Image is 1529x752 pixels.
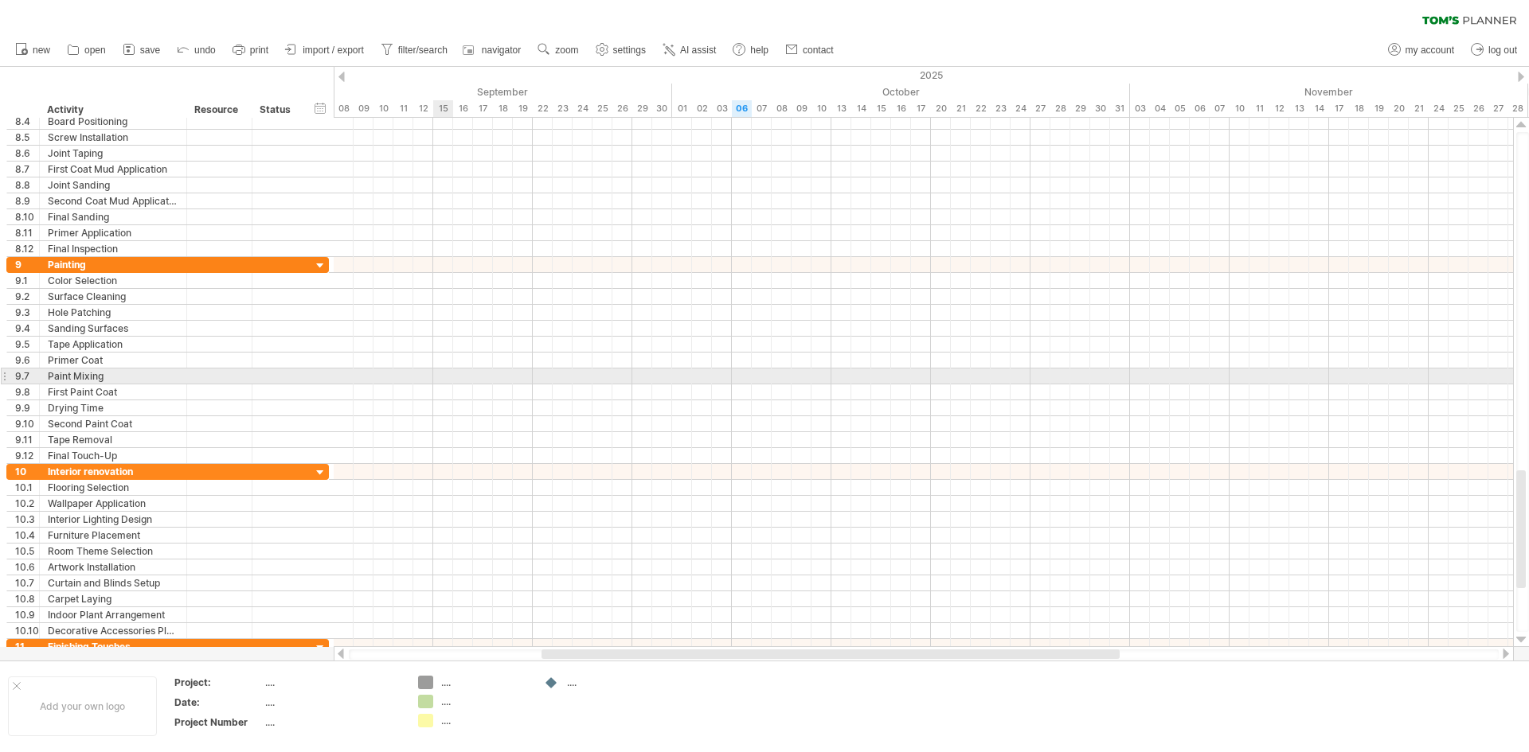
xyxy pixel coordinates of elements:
div: .... [441,676,528,689]
div: 8.7 [15,162,39,177]
div: 10.5 [15,544,39,559]
div: .... [567,676,654,689]
div: Primer Coat [48,353,178,368]
span: AI assist [680,45,716,56]
div: Primer Application [48,225,178,240]
div: 11 [15,639,39,654]
div: .... [265,676,399,689]
a: navigator [460,40,526,60]
div: .... [265,696,399,709]
div: Surface Cleaning [48,289,178,304]
div: First Paint Coat [48,384,178,399]
div: Thursday, 18 September 2025 [493,100,513,117]
div: Wallpaper Application [48,496,178,511]
div: 9.6 [15,353,39,368]
div: .... [265,715,399,729]
div: Monday, 6 October 2025 [732,100,752,117]
div: Thursday, 2 October 2025 [692,100,712,117]
div: Tuesday, 16 September 2025 [453,100,473,117]
div: Color Selection [48,273,178,288]
div: Paint Mixing [48,368,178,384]
a: settings [592,40,651,60]
div: 8.8 [15,177,39,193]
div: Tuesday, 7 October 2025 [752,100,772,117]
a: import / export [281,40,369,60]
a: log out [1467,40,1522,60]
div: Date: [174,696,262,709]
a: contact [781,40,839,60]
div: 10.8 [15,591,39,606]
div: 10 [15,464,39,479]
span: help [750,45,768,56]
div: Thursday, 11 September 2025 [393,100,413,117]
div: Drying Time [48,400,178,415]
div: 8.9 [15,193,39,208]
div: 9.8 [15,384,39,399]
div: 8.6 [15,146,39,161]
div: Tape Removal [48,432,178,447]
div: Furniture Placement [48,528,178,543]
a: zoom [534,40,583,60]
div: Monday, 22 September 2025 [533,100,553,117]
div: Friday, 12 September 2025 [413,100,433,117]
div: Thursday, 16 October 2025 [891,100,911,117]
a: save [119,40,165,60]
a: undo [173,40,221,60]
div: 10.10 [15,623,39,638]
div: Friday, 10 October 2025 [811,100,831,117]
div: 10.9 [15,607,39,622]
div: Monday, 3 November 2025 [1130,100,1150,117]
div: 8.5 [15,130,39,145]
a: new [11,40,55,60]
div: Tuesday, 9 September 2025 [354,100,373,117]
div: Project Number [174,715,262,729]
div: Finishing Touches [48,639,178,654]
a: AI assist [659,40,721,60]
div: Friday, 31 October 2025 [1110,100,1130,117]
div: Monday, 10 November 2025 [1230,100,1249,117]
div: Wednesday, 19 November 2025 [1369,100,1389,117]
div: 9.10 [15,416,39,431]
div: Status [260,102,295,118]
div: Monday, 27 October 2025 [1030,100,1050,117]
span: import / export [303,45,364,56]
div: Friday, 3 October 2025 [712,100,732,117]
a: filter/search [377,40,452,60]
div: September 2025 [234,84,672,100]
a: open [63,40,111,60]
span: log out [1488,45,1517,56]
div: Curtain and Blinds Setup [48,575,178,590]
div: Wednesday, 15 October 2025 [871,100,891,117]
div: Thursday, 25 September 2025 [592,100,612,117]
div: 10.7 [15,575,39,590]
span: contact [803,45,834,56]
div: Monday, 17 November 2025 [1329,100,1349,117]
div: Thursday, 13 November 2025 [1289,100,1309,117]
span: open [84,45,106,56]
div: Activity [47,102,178,118]
div: Monday, 13 October 2025 [831,100,851,117]
div: Painting [48,257,178,272]
div: 9 [15,257,39,272]
div: Tuesday, 23 September 2025 [553,100,573,117]
div: Hole Patching [48,305,178,320]
div: 9.3 [15,305,39,320]
div: Friday, 26 September 2025 [612,100,632,117]
a: help [729,40,773,60]
div: Final Sanding [48,209,178,224]
div: Joint Sanding [48,177,178,193]
div: Add your own logo [8,676,157,736]
div: Project: [174,676,262,689]
span: my account [1406,45,1454,56]
div: Wednesday, 5 November 2025 [1170,100,1190,117]
div: 8.12 [15,241,39,256]
div: Second Coat Mud Application [48,193,178,208]
div: Wednesday, 26 November 2025 [1468,100,1488,117]
div: Board Positioning [48,114,178,129]
div: Flooring Selection [48,480,178,495]
div: Thursday, 30 October 2025 [1090,100,1110,117]
div: Interior Lighting Design [48,512,178,527]
div: Tuesday, 4 November 2025 [1150,100,1170,117]
div: 9.9 [15,400,39,415]
span: zoom [555,45,578,56]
